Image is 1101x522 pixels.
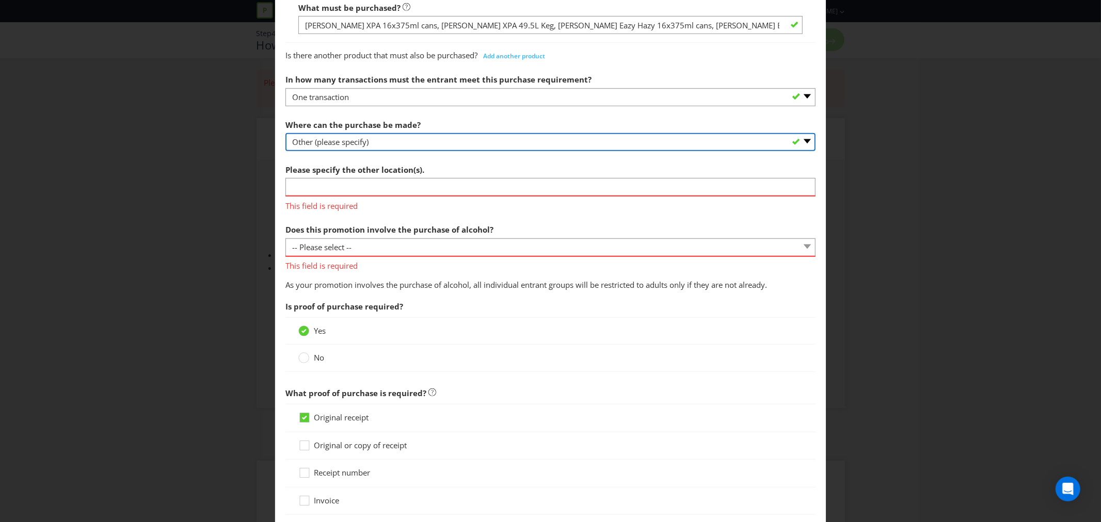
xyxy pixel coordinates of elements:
[1056,477,1080,501] div: Open Intercom Messenger
[285,50,477,60] span: Is there another product that must also be purchased?
[483,52,545,60] span: Add another product
[314,352,324,363] span: No
[314,325,326,336] span: Yes
[285,280,816,290] p: As your promotion involves the purchase of alcohol, all individual entrant groups will be restric...
[314,440,407,450] span: Original or copy of receipt
[285,224,493,235] span: Does this promotion involve the purchase of alcohol?
[285,257,816,272] span: This field is required
[285,74,592,85] span: In how many transactions must the entrant meet this purchase requirement?
[298,3,401,13] span: What must be purchased?
[314,495,339,505] span: Invoice
[477,48,551,64] button: Add another product
[314,412,369,422] span: Original receipt
[314,467,370,478] span: Receipt number
[285,165,424,175] span: Please specify the other location(s).
[285,301,403,312] span: Is proof of purchase required?
[285,388,426,398] span: What proof of purchase is required?
[285,120,421,130] span: Where can the purchase be made?
[298,16,803,34] input: Product name, number, size, model (as applicable)
[285,197,816,211] span: This field is required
